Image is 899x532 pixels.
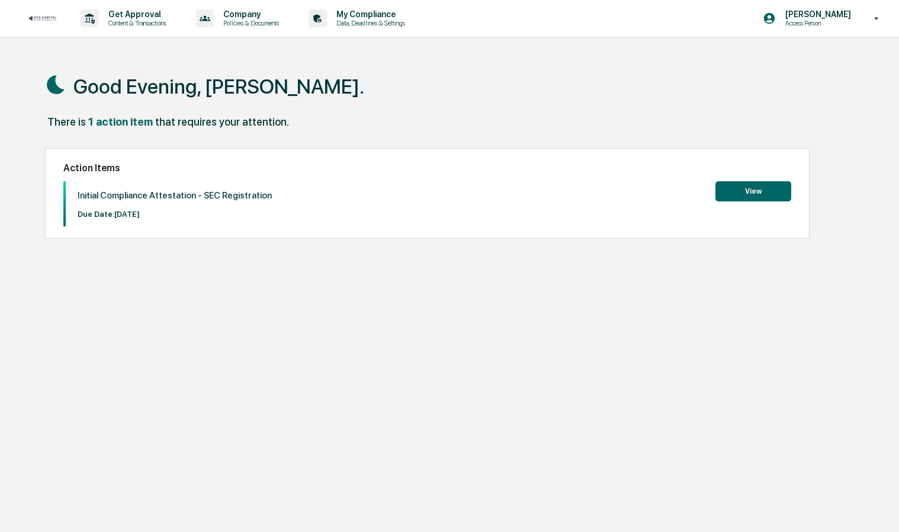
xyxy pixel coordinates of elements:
p: Company [214,9,285,19]
p: Access Person [776,19,857,27]
p: Data, Deadlines & Settings [327,19,411,27]
img: logo [28,15,57,21]
p: Initial Compliance Attestation - SEC Registration [78,190,272,201]
p: [PERSON_NAME] [776,9,857,19]
p: My Compliance [327,9,411,19]
p: Content & Transactions [99,19,172,27]
h2: Action Items [63,162,792,174]
div: 1 action item [88,116,153,128]
p: Get Approval [99,9,172,19]
p: Policies & Documents [214,19,285,27]
a: View [715,185,791,196]
button: View [715,181,791,201]
h1: Good Evening, [PERSON_NAME]. [73,75,364,98]
div: There is [47,116,86,128]
div: that requires your attention. [155,116,289,128]
p: Due Date: [DATE] [78,210,272,219]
